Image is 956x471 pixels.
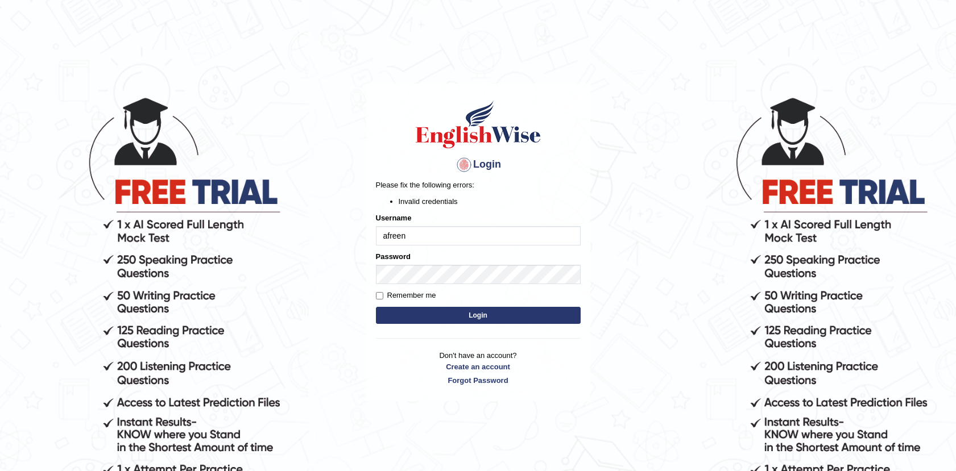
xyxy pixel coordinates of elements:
[376,307,581,324] button: Login
[413,99,543,150] img: Logo of English Wise sign in for intelligent practice with AI
[399,196,581,207] li: Invalid credentials
[376,375,581,386] a: Forgot Password
[376,156,581,174] h4: Login
[376,212,412,223] label: Username
[376,361,581,372] a: Create an account
[376,180,581,190] p: Please fix the following errors:
[376,292,383,299] input: Remember me
[376,251,411,262] label: Password
[376,350,581,385] p: Don't have an account?
[376,290,436,301] label: Remember me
